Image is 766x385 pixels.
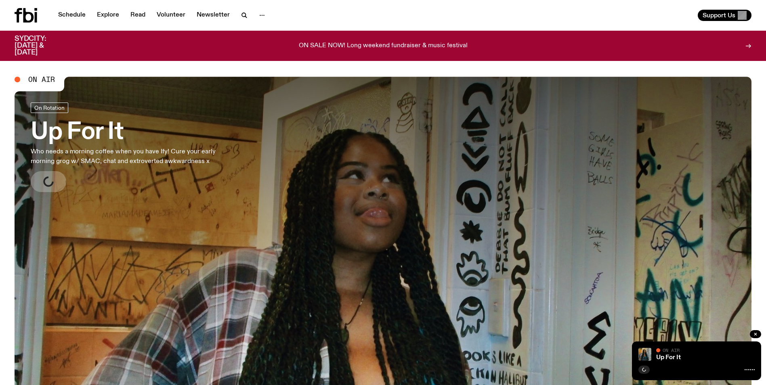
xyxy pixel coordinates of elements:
[703,12,735,19] span: Support Us
[152,10,190,21] a: Volunteer
[663,347,680,353] span: On Air
[299,42,468,50] p: ON SALE NOW! Long weekend fundraiser & music festival
[15,36,66,56] h3: SYDCITY: [DATE] & [DATE]
[126,10,150,21] a: Read
[31,103,237,192] a: Up For ItWho needs a morning coffee when you have Ify! Cure your early morning grog w/ SMAC, chat...
[34,105,65,111] span: On Rotation
[53,10,90,21] a: Schedule
[28,76,55,83] span: On Air
[31,121,237,144] h3: Up For It
[656,354,681,361] a: Up For It
[192,10,235,21] a: Newsletter
[698,10,751,21] button: Support Us
[638,348,651,361] img: Ify - a Brown Skin girl with black braided twists, looking up to the side with her tongue stickin...
[31,147,237,166] p: Who needs a morning coffee when you have Ify! Cure your early morning grog w/ SMAC, chat and extr...
[92,10,124,21] a: Explore
[31,103,68,113] a: On Rotation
